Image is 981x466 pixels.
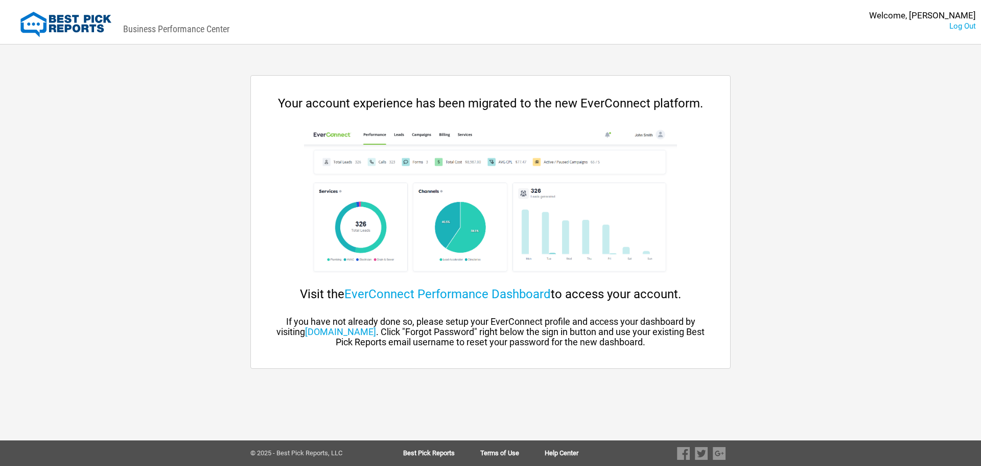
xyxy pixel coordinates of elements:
a: EverConnect Performance Dashboard [344,287,551,301]
div: Visit the to access your account. [271,287,710,301]
a: Log Out [949,21,976,31]
a: Help Center [545,450,578,457]
div: Your account experience has been migrated to the new EverConnect platform. [271,96,710,110]
a: [DOMAIN_NAME] [305,326,376,337]
div: © 2025 - Best Pick Reports, LLC [250,450,370,457]
a: Best Pick Reports [403,450,480,457]
div: If you have not already done so, please setup your EverConnect profile and access your dashboard ... [271,317,710,347]
div: Welcome, [PERSON_NAME] [869,10,976,21]
a: Terms of Use [480,450,545,457]
img: Best Pick Reports Logo [20,12,111,37]
img: cp-dashboard.png [304,126,676,279]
